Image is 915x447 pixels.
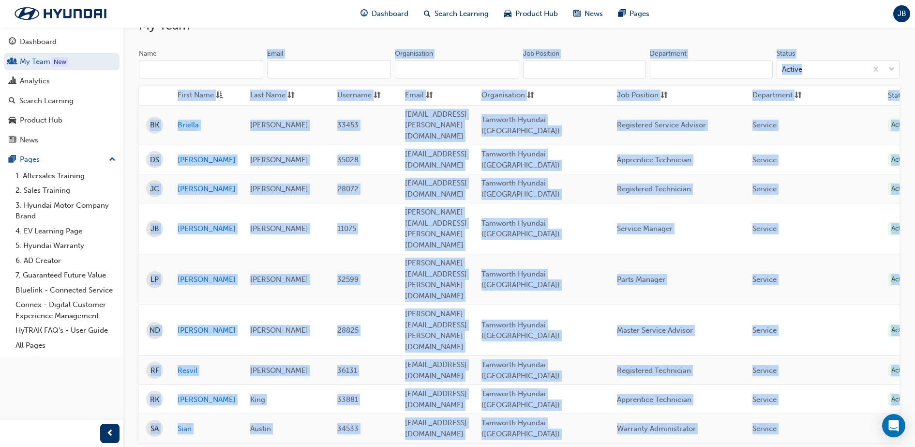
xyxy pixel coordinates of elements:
span: Warranty Administrator [617,424,696,433]
span: RF [150,365,159,376]
span: news-icon [573,8,581,20]
span: pages-icon [618,8,626,20]
div: Email [267,49,284,59]
span: Service [752,155,777,164]
a: Dashboard [4,33,120,51]
div: Active [888,154,913,167]
span: Department [752,90,793,102]
span: Organisation [481,90,525,102]
span: Tamworth Hyundai ([GEOGRAPHIC_DATA]) [481,219,560,239]
span: sorting-icon [374,90,381,102]
span: sorting-icon [527,90,534,102]
span: Service [752,224,777,233]
span: Tamworth Hyundai ([GEOGRAPHIC_DATA]) [481,389,560,409]
span: Apprentice Technician [617,395,691,404]
span: asc-icon [216,90,223,102]
span: pages-icon [9,155,16,164]
span: down-icon [888,63,895,76]
a: Search Learning [4,92,120,110]
span: news-icon [9,136,16,145]
span: guage-icon [360,8,368,20]
span: Service [752,366,777,375]
div: Active [888,393,913,406]
input: Name [139,60,263,78]
span: Master Service Advisor [617,326,693,335]
span: sorting-icon [426,90,433,102]
a: pages-iconPages [611,4,657,24]
span: Parts Manager [617,275,665,284]
div: Product Hub [20,115,62,126]
div: Active [888,183,913,196]
span: 32599 [337,275,359,284]
span: 36131 [337,366,357,375]
span: Service [752,326,777,335]
span: [PERSON_NAME] [250,155,308,164]
a: Analytics [4,72,120,90]
div: Active [888,324,913,337]
span: [PERSON_NAME] [250,326,308,335]
span: sorting-icon [287,90,295,102]
span: JB [898,8,906,19]
span: 34533 [337,424,359,433]
button: Departmentsorting-icon [752,90,806,102]
span: Service [752,395,777,404]
div: News [20,135,38,146]
img: Trak [5,3,116,24]
input: Organisation [395,60,519,78]
span: Tamworth Hyundai ([GEOGRAPHIC_DATA]) [481,321,560,340]
span: Username [337,90,372,102]
span: search-icon [9,97,15,106]
button: Job Positionsorting-icon [617,90,670,102]
span: Registered Service Advisor [617,121,706,129]
div: Name [139,49,157,59]
span: [EMAIL_ADDRESS][DOMAIN_NAME] [405,389,467,409]
div: Tooltip anchor [52,57,68,67]
a: Connex - Digital Customer Experience Management [12,297,120,323]
span: 33453 [337,121,359,129]
span: Apprentice Technician [617,155,691,164]
span: [EMAIL_ADDRESS][DOMAIN_NAME] [405,418,467,438]
a: [PERSON_NAME] [178,274,236,285]
a: [PERSON_NAME] [178,223,236,234]
div: Search Learning [19,95,74,107]
span: 28072 [337,185,359,193]
button: Usernamesorting-icon [337,90,390,102]
a: 5. Hyundai Warranty [12,238,120,253]
span: [PERSON_NAME][EMAIL_ADDRESS][PERSON_NAME][DOMAIN_NAME] [405,309,467,351]
span: Pages [630,8,649,19]
span: LP [150,274,159,285]
span: King [250,395,265,404]
button: JB [893,5,910,22]
a: My Team [4,53,120,71]
a: Bluelink - Connected Service [12,283,120,298]
input: Department [650,60,773,78]
span: Search Learning [435,8,489,19]
span: [PERSON_NAME] [250,366,308,375]
span: Service Manager [617,224,673,233]
span: [EMAIL_ADDRESS][DOMAIN_NAME] [405,179,467,199]
span: SA [150,423,159,434]
span: [EMAIL_ADDRESS][DOMAIN_NAME] [405,360,467,380]
span: Tamworth Hyundai ([GEOGRAPHIC_DATA]) [481,179,560,199]
span: sorting-icon [795,90,802,102]
span: 35028 [337,155,359,164]
span: [PERSON_NAME][EMAIL_ADDRESS][PERSON_NAME][DOMAIN_NAME] [405,259,467,300]
span: prev-icon [106,428,114,440]
a: Product Hub [4,111,120,129]
a: 1. Aftersales Training [12,169,120,184]
span: [EMAIL_ADDRESS][PERSON_NAME][DOMAIN_NAME] [405,110,467,140]
span: [PERSON_NAME][EMAIL_ADDRESS][PERSON_NAME][DOMAIN_NAME] [405,208,467,249]
span: chart-icon [9,77,16,86]
div: Job Position [523,49,559,59]
span: Service [752,275,777,284]
span: ND [150,325,160,336]
button: Pages [4,151,120,169]
a: Resvil [178,365,236,376]
div: Active [888,222,913,235]
div: Active [888,364,913,377]
a: 3. Hyundai Motor Company Brand [12,198,120,224]
a: HyTRAK FAQ's - User Guide [12,323,120,338]
span: Tamworth Hyundai ([GEOGRAPHIC_DATA]) [481,360,560,380]
a: 6. AD Creator [12,253,120,268]
span: people-icon [9,58,16,66]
